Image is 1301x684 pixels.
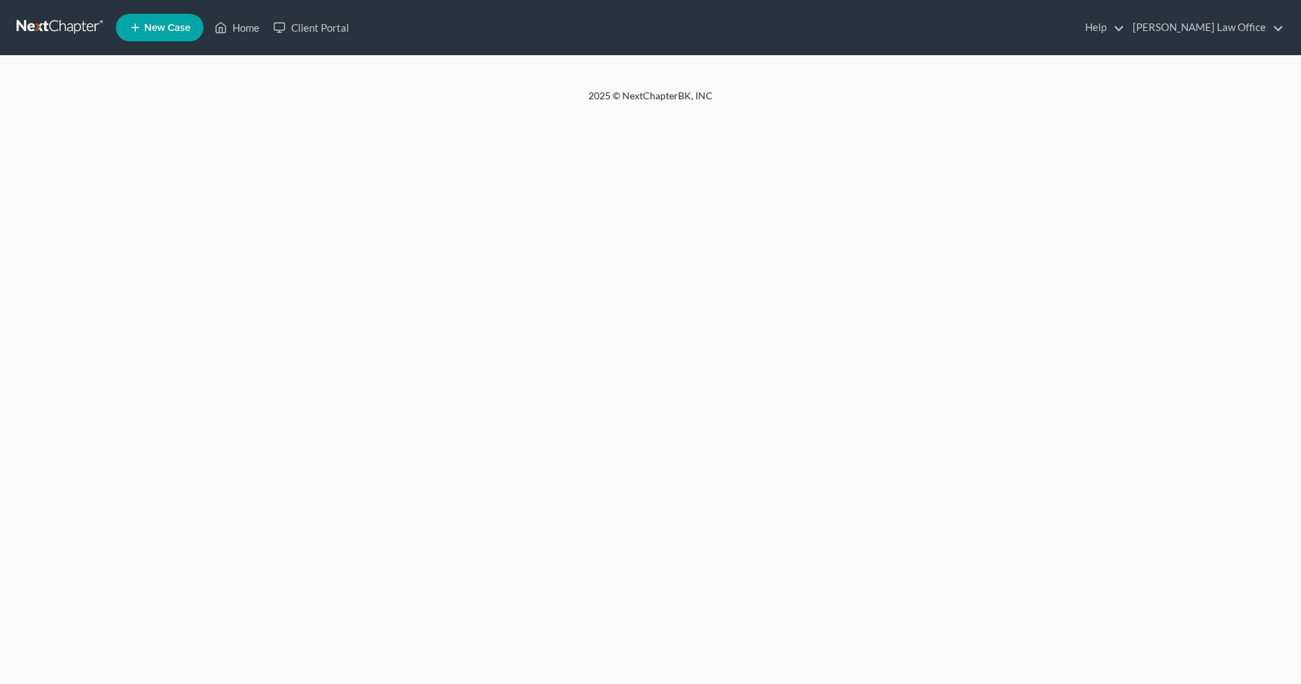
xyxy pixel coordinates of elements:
[257,89,1044,114] div: 2025 © NextChapterBK, INC
[266,15,356,40] a: Client Portal
[1078,15,1124,40] a: Help
[1126,15,1284,40] a: [PERSON_NAME] Law Office
[116,14,203,41] new-legal-case-button: New Case
[208,15,266,40] a: Home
